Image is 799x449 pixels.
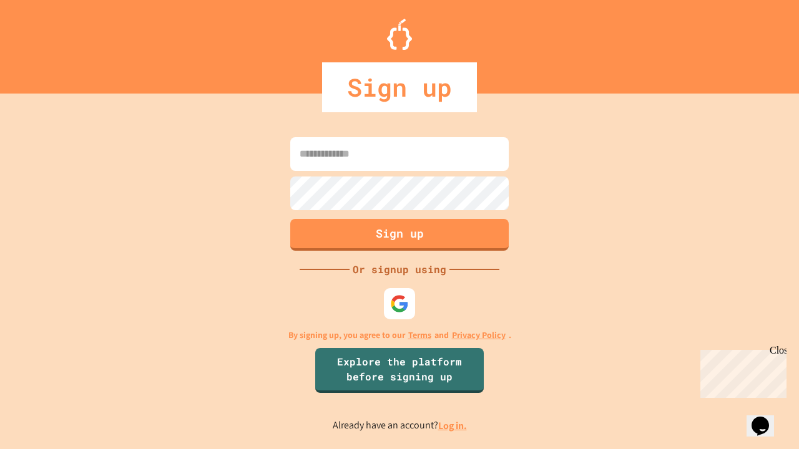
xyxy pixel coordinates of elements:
[288,329,511,342] p: By signing up, you agree to our and .
[390,294,409,313] img: google-icon.svg
[350,262,449,277] div: Or signup using
[322,62,477,112] div: Sign up
[333,418,467,433] p: Already have an account?
[315,348,484,393] a: Explore the platform before signing up
[452,329,506,342] a: Privacy Policy
[438,419,467,432] a: Log in.
[290,219,509,251] button: Sign up
[695,345,787,398] iframe: chat widget
[5,5,86,79] div: Chat with us now!Close
[747,399,787,437] iframe: chat widget
[387,19,412,50] img: Logo.svg
[408,329,431,342] a: Terms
